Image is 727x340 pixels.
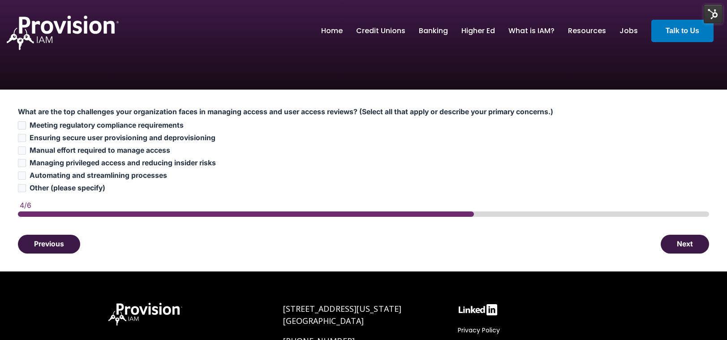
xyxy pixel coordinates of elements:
[568,23,606,39] a: Resources
[18,172,26,180] input: Automating and streamlining processes
[704,4,723,23] img: HubSpot Tools Menu Toggle
[30,121,184,129] span: Meeting regulatory compliance requirements
[419,23,448,39] a: Banking
[314,17,645,45] nav: menu
[458,326,500,335] span: Privacy Policy
[461,23,495,39] a: Higher Ed
[283,303,402,314] span: [STREET_ADDRESS][US_STATE]
[651,20,714,42] a: Talk to Us
[619,23,638,39] a: Jobs
[356,23,405,39] a: Credit Unions
[108,303,182,326] img: ProvisionIAM-Logo-White@3x
[18,146,26,155] input: Manual effort required to manage access
[458,325,504,336] a: Privacy Policy
[18,121,26,129] input: Meeting regulatory compliance requirements
[18,134,26,142] input: Ensuring secure user provisioning and deprovisioning
[30,146,170,155] span: Manual effort required to manage access
[283,303,402,326] a: [STREET_ADDRESS][US_STATE][GEOGRAPHIC_DATA]
[661,235,709,254] button: Next
[30,133,215,142] span: Ensuring secure user provisioning and deprovisioning
[508,23,555,39] a: What is IAM?
[18,235,80,254] button: Previous
[18,211,709,217] div: page 4 of 6
[666,27,699,34] strong: Talk to Us
[321,23,343,39] a: Home
[7,16,119,50] img: ProvisionIAM-Logo-White
[458,303,498,317] img: linkedin
[30,159,216,167] span: Managing privileged access and reducing insider risks
[30,171,167,180] span: Automating and streamlining processes
[20,202,709,210] div: 4/6
[283,315,364,326] span: [GEOGRAPHIC_DATA]
[18,108,553,116] span: What are the top challenges your organization faces in managing access and user access reviews? (...
[30,184,105,192] span: Other (please specify)
[18,159,26,167] input: Managing privileged access and reducing insider risks
[18,184,26,192] input: Other (please specify)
